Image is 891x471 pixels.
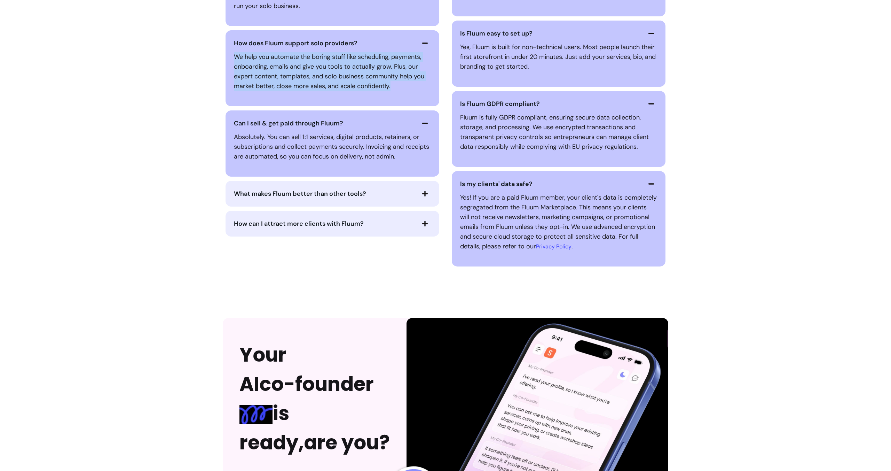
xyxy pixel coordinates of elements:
span: What makes Fluum better than other tools? [234,190,366,198]
p: Fluum is fully GDPR compliant, ensuring secure data collection, storage, and processing. We use e... [460,113,657,152]
button: What makes Fluum better than other tools? [234,188,431,200]
button: How can I attract more clients with Fluum? [234,218,431,230]
p: Absolutely. You can sell 1:1 services, digital products, retainers, or subscriptions and collect ... [234,132,431,161]
p: Yes, Fluum is built for non-technical users. Most people launch their first storefront in under 2... [460,42,657,71]
div: Is Fluum GDPR compliant? [460,110,657,154]
img: spring Blue [239,405,273,424]
span: Is Fluum GDPR compliant? [460,100,540,108]
span: are you? [304,429,390,456]
span: How can I attract more clients with Fluum? [234,219,364,228]
p: Yes! If you are a paid Fluum member, your client's data is completely segregated from the Fluum M... [460,193,657,251]
button: Is my clients' data safe? [460,178,657,190]
div: Is my clients' data safe? [460,190,657,254]
button: Is Fluum GDPR compliant? [460,98,657,110]
span: How does Fluum support solo providers? [234,39,357,47]
a: Privacy Policy [536,242,571,251]
span: Can I sell & get paid through Fluum? [234,119,343,128]
span: Is my clients' data safe? [460,180,533,188]
p: We help you automate the boring stuff like scheduling, payments, onboarding, emails and give you ... [234,52,431,91]
button: Can I sell & get paid through Fluum? [234,117,431,129]
button: Is Fluum easy to set up? [460,28,657,39]
h2: Your AI is ready, [239,340,390,457]
div: How does Fluum support solo providers? [234,49,431,94]
button: How does Fluum support solo providers? [234,37,431,49]
div: Is Fluum easy to set up? [460,39,657,74]
span: Is Fluum easy to set up? [460,29,533,38]
div: Can I sell & get paid through Fluum? [234,129,431,164]
span: co-founder [259,370,374,398]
